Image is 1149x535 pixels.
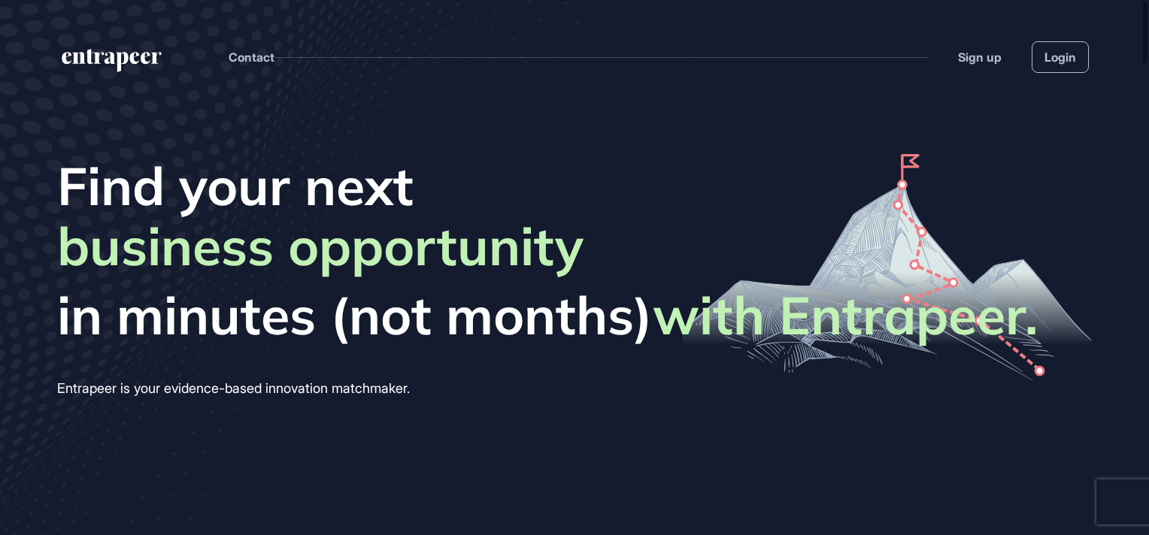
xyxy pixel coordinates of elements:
div: Entrapeer is your evidence-based innovation matchmaker. [57,376,1038,400]
span: in minutes (not months) [57,283,1038,346]
button: Contact [229,47,274,67]
a: entrapeer-logo [60,49,163,77]
span: business opportunity [57,214,584,283]
span: Find your next [57,154,1038,217]
a: Sign up [958,48,1002,66]
a: Login [1032,41,1089,73]
strong: with Entrapeer. [653,282,1038,348]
